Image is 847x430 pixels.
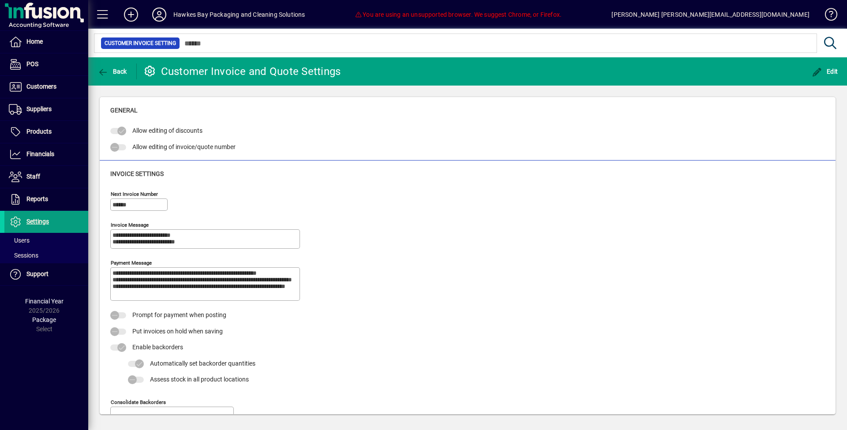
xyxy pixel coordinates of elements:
a: Support [4,263,88,285]
app-page-header-button: Back [88,64,137,79]
span: Home [26,38,43,45]
span: Invoice settings [110,170,164,177]
button: Add [117,7,145,22]
span: Customer Invoice Setting [105,39,176,48]
span: Staff [26,173,40,180]
a: Staff [4,166,88,188]
a: Reports [4,188,88,210]
div: [PERSON_NAME] [PERSON_NAME][EMAIL_ADDRESS][DOMAIN_NAME] [611,7,810,22]
span: Support [26,270,49,277]
span: Package [32,316,56,323]
button: Edit [810,64,840,79]
div: Customer Invoice and Quote Settings [143,64,341,79]
mat-label: Consolidate backorders [111,399,166,405]
a: POS [4,53,88,75]
span: Automatically set backorder quantities [150,360,255,367]
span: Sessions [9,252,38,259]
span: Allow editing of invoice/quote number [132,143,236,150]
div: Hawkes Bay Packaging and Cleaning Solutions [173,7,305,22]
span: General [110,107,138,114]
span: Enable backorders [132,344,183,351]
a: Products [4,121,88,143]
mat-label: Payment Message [111,260,152,266]
a: Home [4,31,88,53]
span: Reports [26,195,48,202]
span: Prompt for payment when posting [132,311,226,318]
button: Back [95,64,129,79]
a: Knowledge Base [818,2,836,30]
span: Suppliers [26,105,52,112]
span: Financial Year [25,298,64,305]
a: Sessions [4,248,88,263]
span: Edit [812,68,838,75]
span: Assess stock in all product locations [150,376,249,383]
span: Customers [26,83,56,90]
span: Users [9,237,30,244]
span: Back [97,68,127,75]
span: Allow editing of discounts [132,127,202,134]
a: Financials [4,143,88,165]
span: POS [26,60,38,67]
span: Put invoices on hold when saving [132,328,223,335]
span: Financials [26,150,54,157]
a: Customers [4,76,88,98]
span: You are using an unsupported browser. We suggest Chrome, or Firefox. [355,11,562,18]
mat-label: Next invoice number [111,191,158,197]
mat-label: Invoice Message [111,222,149,228]
button: Profile [145,7,173,22]
span: Settings [26,218,49,225]
a: Suppliers [4,98,88,120]
a: Users [4,233,88,248]
span: Products [26,128,52,135]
